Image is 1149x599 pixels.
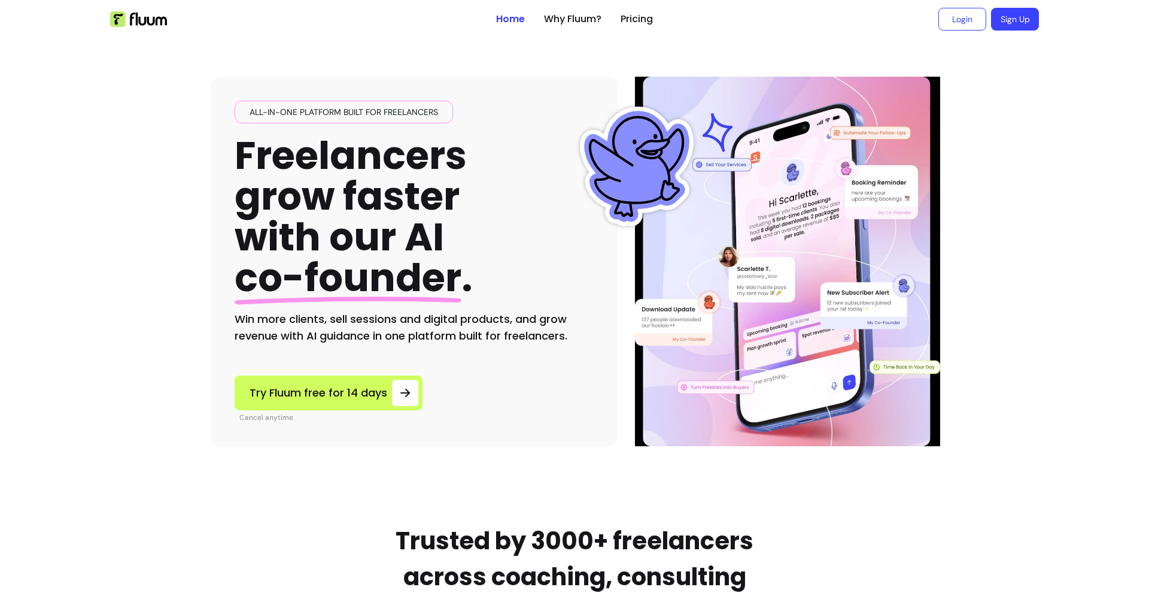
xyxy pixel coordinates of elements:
a: Sign Up [991,8,1039,31]
a: Home [496,12,525,26]
img: Fluum Logo [110,11,167,27]
p: Cancel anytime [239,413,422,422]
img: Illustration of Fluum AI Co-Founder on a smartphone, showing solo business performance insights s... [637,77,938,446]
a: Login [938,8,986,31]
a: Try Fluum free for 14 days [235,376,422,410]
a: Pricing [621,12,653,26]
a: Why Fluum? [544,12,601,26]
img: Fluum Duck sticker [577,107,697,226]
span: co-founder [235,251,461,304]
h2: Win more clients, sell sessions and digital products, and grow revenue with AI guidance in one pl... [235,311,594,344]
h1: Freelancers grow faster with our AI . [235,135,473,299]
span: Try Fluum free for 14 days [250,385,387,401]
span: All-in-one platform built for freelancers [245,106,443,118]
